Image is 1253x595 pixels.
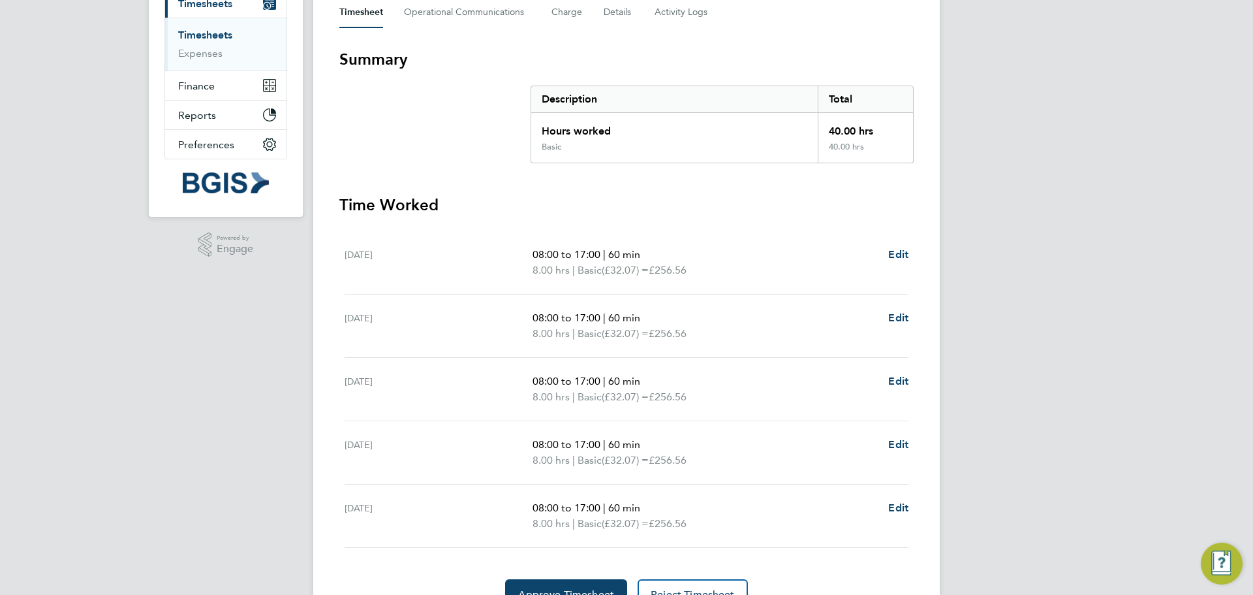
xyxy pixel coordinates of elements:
[198,233,254,257] a: Powered byEngage
[602,517,649,530] span: (£32.07) =
[888,247,908,263] a: Edit
[178,47,223,59] a: Expenses
[165,130,286,159] button: Preferences
[888,438,908,451] span: Edit
[533,375,600,387] span: 08:00 to 17:00
[345,247,533,278] div: [DATE]
[533,248,600,261] span: 08:00 to 17:00
[888,310,908,326] a: Edit
[649,454,687,466] span: £256.56
[165,18,286,71] div: Timesheets
[345,437,533,468] div: [DATE]
[183,172,269,193] img: bgis-logo-retina.png
[608,375,640,387] span: 60 min
[533,438,600,451] span: 08:00 to 17:00
[603,502,606,514] span: |
[649,264,687,276] span: £256.56
[533,264,570,276] span: 8.00 hrs
[603,438,606,451] span: |
[649,391,687,403] span: £256.56
[531,86,914,163] div: Summary
[818,86,913,112] div: Total
[345,374,533,405] div: [DATE]
[888,500,908,516] a: Edit
[339,49,914,70] h3: Summary
[608,312,640,324] span: 60 min
[533,454,570,466] span: 8.00 hrs
[345,500,533,532] div: [DATE]
[178,29,232,41] a: Timesheets
[578,389,602,405] span: Basic
[888,312,908,324] span: Edit
[572,517,575,530] span: |
[531,113,818,142] div: Hours worked
[888,502,908,514] span: Edit
[818,142,913,163] div: 40.00 hrs
[164,172,287,193] a: Go to home page
[178,80,215,92] span: Finance
[649,517,687,530] span: £256.56
[217,244,253,255] span: Engage
[578,263,602,278] span: Basic
[572,327,575,340] span: |
[603,248,606,261] span: |
[608,248,640,261] span: 60 min
[602,327,649,340] span: (£32.07) =
[531,86,818,112] div: Description
[345,310,533,342] div: [DATE]
[578,516,602,532] span: Basic
[572,454,575,466] span: |
[578,326,602,342] span: Basic
[533,327,570,340] span: 8.00 hrs
[533,517,570,530] span: 8.00 hrs
[608,438,640,451] span: 60 min
[533,312,600,324] span: 08:00 to 17:00
[178,109,216,121] span: Reports
[818,113,913,142] div: 40.00 hrs
[533,391,570,403] span: 8.00 hrs
[572,391,575,403] span: |
[888,437,908,453] a: Edit
[888,375,908,387] span: Edit
[178,138,234,151] span: Preferences
[603,375,606,387] span: |
[602,454,649,466] span: (£32.07) =
[542,142,561,152] div: Basic
[339,195,914,216] h3: Time Worked
[217,233,253,244] span: Powered by
[165,101,286,129] button: Reports
[578,453,602,468] span: Basic
[649,327,687,340] span: £256.56
[602,264,649,276] span: (£32.07) =
[888,248,908,261] span: Edit
[533,502,600,514] span: 08:00 to 17:00
[603,312,606,324] span: |
[1201,543,1243,585] button: Engage Resource Center
[602,391,649,403] span: (£32.07) =
[572,264,575,276] span: |
[165,71,286,100] button: Finance
[888,374,908,389] a: Edit
[608,502,640,514] span: 60 min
